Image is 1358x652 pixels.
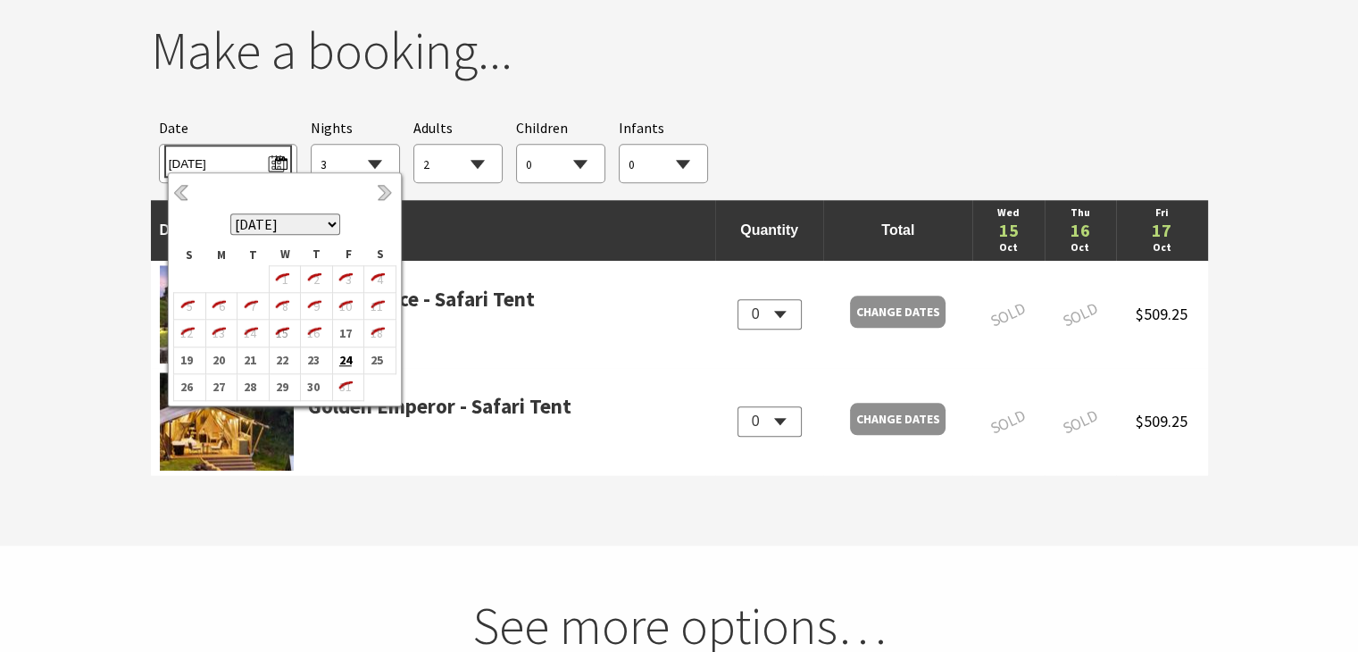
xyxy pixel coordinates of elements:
b: 29 [270,375,293,398]
a: Golden Emperor - Safari Tent [308,390,571,471]
a: Oct [1054,239,1107,256]
b: 28 [237,375,261,398]
i: 18 [364,322,387,345]
img: room212231-910c6bb6-3134-4f23-a123-fb842e687fce.jpg [160,265,294,364]
span: $509.25 [1136,411,1187,431]
b: 23 [301,348,324,372]
div: Please choose your desired arrival date [159,117,297,184]
th: T [301,244,333,265]
span: SOLD [979,398,1038,445]
td: 27 [205,373,237,400]
td: Description [151,200,716,261]
td: 20 [205,347,237,373]
b: 27 [206,375,229,398]
th: F [332,244,364,265]
td: 23 [301,347,333,373]
a: 15 [981,222,1035,239]
span: Adults [413,119,453,137]
b: 21 [237,348,261,372]
i: 12 [174,322,197,345]
td: 22 [269,347,301,373]
td: 25 [364,347,396,373]
th: T [237,244,270,265]
i: 16 [301,322,324,345]
b: 17 [333,322,356,345]
span: SOLD [1050,291,1110,338]
a: Oct [981,239,1035,256]
td: Quantity [715,200,823,261]
b: 25 [364,348,387,372]
a: 17 [1125,222,1199,239]
i: 4 [364,268,387,291]
th: S [174,244,206,265]
a: Black Prince - Safari Tent [308,283,535,364]
b: 20 [206,348,229,372]
a: Wed [981,205,1035,222]
th: M [205,244,237,265]
th: S [364,244,396,265]
span: $509.25 [1136,304,1187,324]
span: SOLD [1050,398,1110,445]
i: 10 [333,295,356,318]
a: Oct [1125,239,1199,256]
i: 13 [206,322,229,345]
td: 18 [364,320,396,347]
i: 8 [270,295,293,318]
b: 19 [174,348,197,372]
td: 31 [332,373,364,400]
a: Change Dates [850,403,946,435]
i: 7 [237,295,261,318]
span: [DATE] [169,149,287,173]
span: Change Dates [856,299,940,324]
td: 26 [174,373,206,400]
span: Date [159,119,188,137]
span: Change Dates [856,406,940,431]
td: 17 [332,320,364,347]
i: 6 [206,295,229,318]
td: 21 [237,347,270,373]
span: Children [516,119,568,137]
i: 5 [174,295,197,318]
td: 30 [301,373,333,400]
td: 28 [237,373,270,400]
h2: Make a booking... [151,20,1208,82]
td: 15 [269,320,301,347]
td: 16 [301,320,333,347]
td: Total [823,200,972,261]
img: room212232-3d4e58e2-3561-40c5-822c-9cdbd7591c75.jpg [160,372,294,471]
td: 24 [332,347,364,373]
a: Change Dates [850,296,946,328]
td: 29 [269,373,301,400]
i: 3 [333,268,356,291]
div: Choose a number of nights [311,117,400,184]
b: 26 [174,375,197,398]
a: Thu [1054,205,1107,222]
span: Infants [619,119,664,137]
i: 1 [270,268,293,291]
a: 16 [1054,222,1107,239]
b: 24 [333,348,356,372]
i: 31 [333,375,356,398]
span: SOLD [979,291,1038,338]
td: 19 [174,347,206,373]
b: 22 [270,348,293,372]
span: Nights [311,117,353,140]
th: W [269,244,301,265]
i: 15 [270,322,293,345]
a: Fri [1125,205,1199,222]
i: 14 [237,322,261,345]
b: 30 [301,375,324,398]
i: 11 [364,295,387,318]
i: 9 [301,295,324,318]
i: 2 [301,268,324,291]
